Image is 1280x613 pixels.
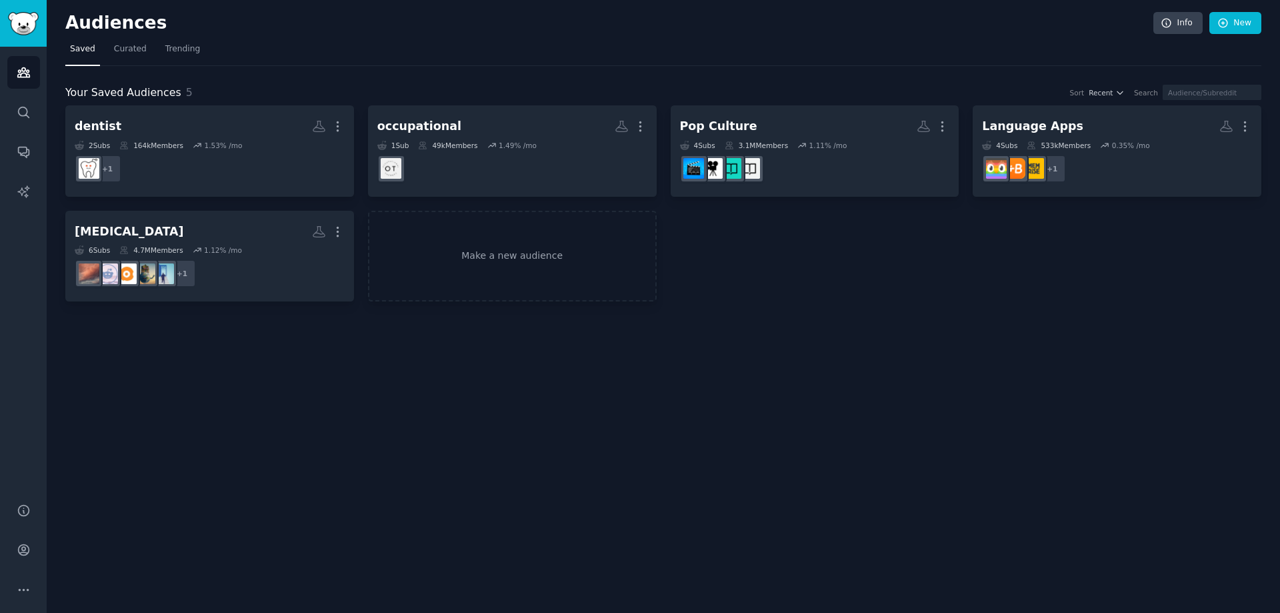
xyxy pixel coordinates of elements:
[114,43,147,55] span: Curated
[116,263,137,284] img: GetMotivatedBuddies
[109,39,151,66] a: Curated
[161,39,205,66] a: Trending
[75,141,110,150] div: 2 Sub s
[1070,88,1085,97] div: Sort
[1023,158,1044,179] img: memrise
[368,105,657,197] a: occupational1Sub49kMembers1.49% /moOccupationalTherapy
[368,211,657,302] a: Make a new audience
[739,158,760,179] img: booksuggestions
[1134,88,1158,97] div: Search
[1112,141,1150,150] div: 0.35 % /mo
[75,118,121,135] div: dentist
[680,118,757,135] div: Pop Culture
[75,223,184,240] div: [MEDICAL_DATA]
[65,13,1153,34] h2: Audiences
[119,141,183,150] div: 164k Members
[204,245,242,255] div: 1.12 % /mo
[982,141,1017,150] div: 4 Sub s
[135,263,155,284] img: gratitude
[186,86,193,99] span: 5
[1089,88,1125,97] button: Recent
[1005,158,1025,179] img: babbel
[725,141,788,150] div: 3.1M Members
[168,259,196,287] div: + 1
[97,263,118,284] img: DecidingToBeBetter
[75,245,110,255] div: 6 Sub s
[119,245,183,255] div: 4.7M Members
[93,155,121,183] div: + 1
[1038,155,1066,183] div: + 1
[79,263,99,284] img: selfimprovementday
[809,141,847,150] div: 1.11 % /mo
[70,43,95,55] span: Saved
[165,43,200,55] span: Trending
[721,158,741,179] img: BookRecommendations
[683,158,704,179] img: MovieRecommendations
[65,211,354,302] a: [MEDICAL_DATA]6Subs4.7MMembers1.12% /mo+1motivationgratitudeGetMotivatedBuddiesDecidingToBeBetter...
[1209,12,1261,35] a: New
[377,141,409,150] div: 1 Sub
[680,141,715,150] div: 4 Sub s
[1027,141,1091,150] div: 533k Members
[702,158,723,179] img: MovieSuggestions
[8,12,39,35] img: GummySearch logo
[377,118,461,135] div: occupational
[381,158,401,179] img: OccupationalTherapy
[1163,85,1261,100] input: Audience/Subreddit
[671,105,959,197] a: Pop Culture4Subs3.1MMembers1.11% /mobooksuggestionsBookRecommendationsMovieSuggestionsMovieRecomm...
[986,158,1007,179] img: duolingo
[982,118,1083,135] div: Language Apps
[204,141,242,150] div: 1.53 % /mo
[418,141,477,150] div: 49k Members
[1089,88,1113,97] span: Recent
[79,158,99,179] img: Dentistry
[973,105,1261,197] a: Language Apps4Subs533kMembers0.35% /mo+1memrisebabbelduolingo
[65,39,100,66] a: Saved
[1153,12,1203,35] a: Info
[153,263,174,284] img: motivation
[499,141,537,150] div: 1.49 % /mo
[65,105,354,197] a: dentist2Subs164kMembers1.53% /mo+1Dentistry
[65,85,181,101] span: Your Saved Audiences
